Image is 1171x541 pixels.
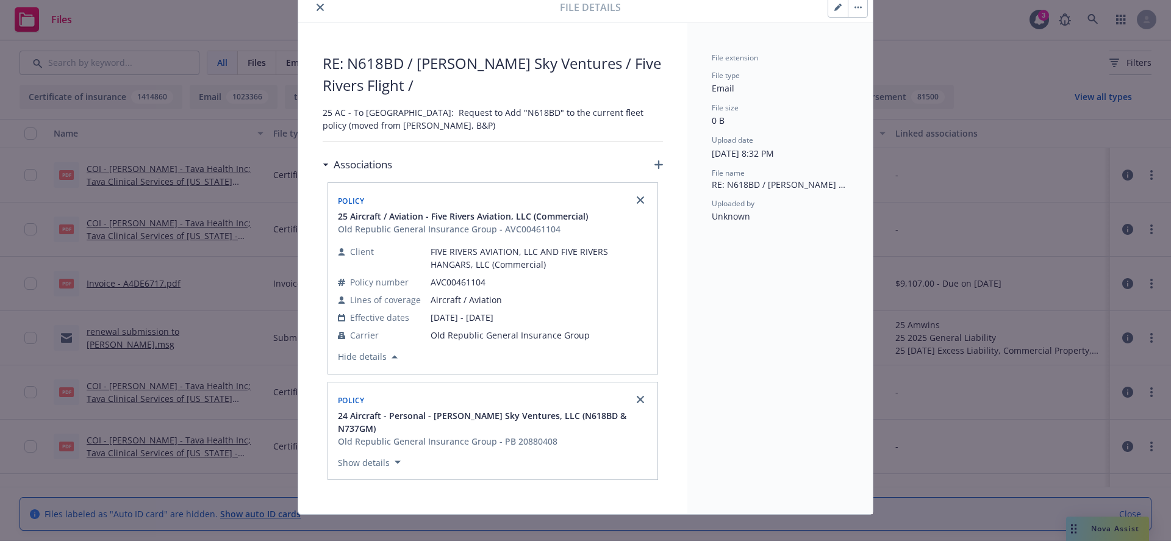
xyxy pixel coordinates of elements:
[338,223,588,235] div: Old Republic General Insurance Group - AVC00461104
[712,210,750,222] span: Unknown
[712,148,774,159] span: [DATE] 8:32 PM
[323,52,663,96] span: RE: N618BD / [PERSON_NAME] Sky Ventures / Five Rivers Flight /
[350,293,421,306] span: Lines of coverage
[712,168,745,178] span: File name
[338,210,588,223] button: 25 Aircraft / Aviation - Five Rivers Aviation, LLC (Commercial)
[633,193,648,207] a: close
[633,392,648,407] a: close
[350,245,374,258] span: Client
[431,276,648,288] span: AVC00461104
[323,157,392,173] div: Associations
[338,409,650,435] button: 24 Aircraft - Personal - [PERSON_NAME] Sky Ventures, LLC (N618BD & N737GM)
[350,276,409,288] span: Policy number
[431,293,648,306] span: Aircraft / Aviation
[431,245,648,271] span: FIVE RIVERS AVIATION, LLC AND FIVE RIVERS HANGARS, LLC (Commercial)
[350,311,409,324] span: Effective dates
[431,311,648,324] span: [DATE] - [DATE]
[350,329,379,342] span: Carrier
[323,106,663,132] span: 25 AC - To [GEOGRAPHIC_DATA]: Request to Add "N618BD" to the current fleet policy (moved from [PE...
[712,70,740,81] span: File type
[712,178,848,191] span: RE: N618BD / [PERSON_NAME] Sky Ventures / Five Rivers Flight /
[333,455,406,470] button: Show details
[712,102,739,113] span: File size
[712,198,754,209] span: Uploaded by
[712,52,758,63] span: File extension
[712,82,734,94] span: Email
[333,349,403,364] button: Hide details
[338,196,365,206] span: Policy
[338,435,650,448] div: Old Republic General Insurance Group - PB 20880408
[338,395,365,406] span: Policy
[334,157,392,173] h3: Associations
[712,135,753,145] span: Upload date
[712,115,725,126] span: 0 B
[431,329,648,342] span: Old Republic General Insurance Group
